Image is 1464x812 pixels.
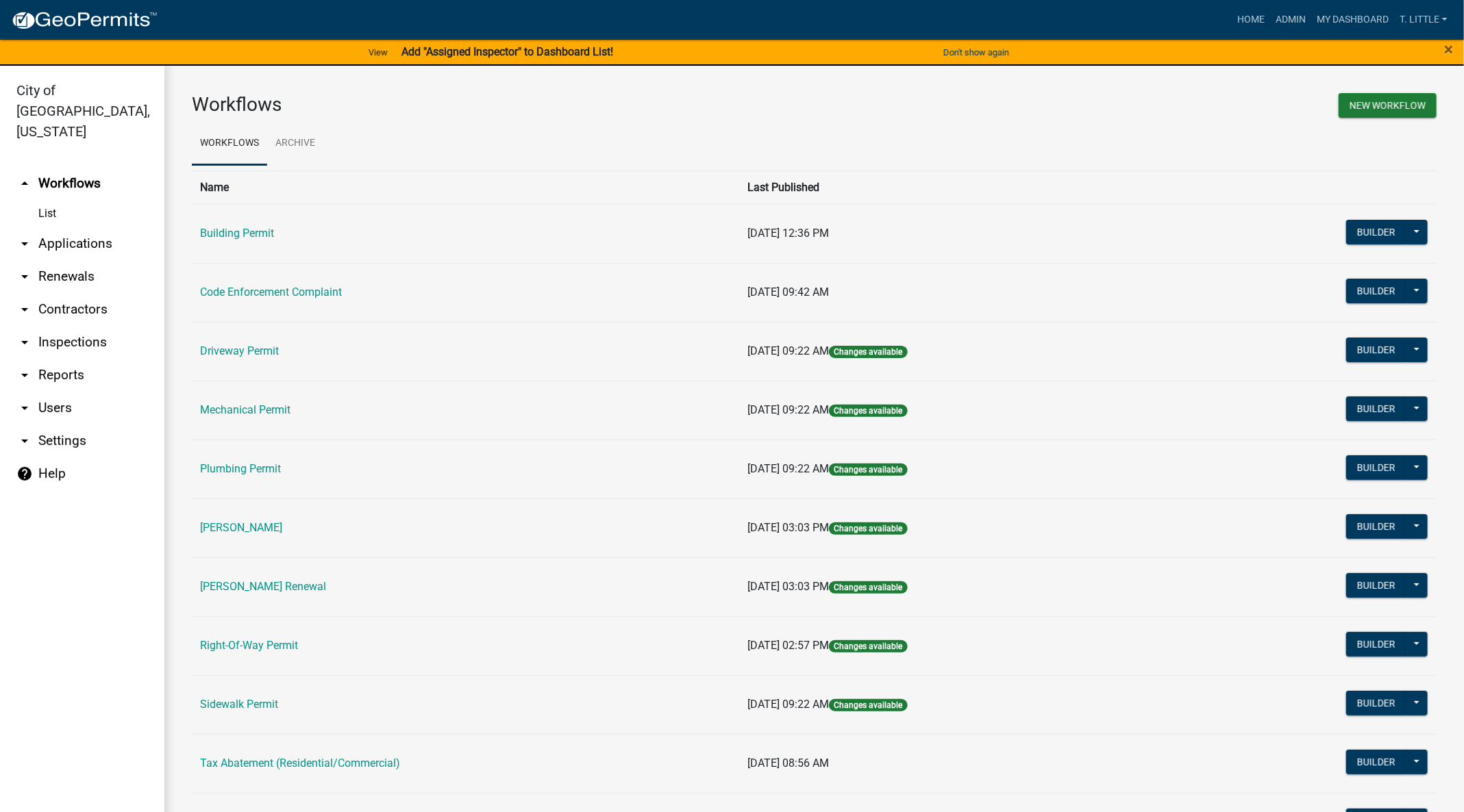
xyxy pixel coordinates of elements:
button: Builder [1346,396,1406,421]
a: Archive [267,122,323,166]
span: [DATE] 12:36 PM [747,227,829,240]
span: Changes available [829,464,907,476]
button: Builder [1346,220,1406,244]
th: Name [192,170,739,204]
span: Changes available [829,581,907,594]
a: Plumbing Permit [200,462,281,475]
button: Builder [1346,632,1406,657]
h3: Workflows [192,93,804,116]
i: arrow_drop_down [16,367,33,383]
span: [DATE] 08:56 AM [747,757,829,770]
a: View [363,41,393,64]
button: Builder [1346,279,1406,303]
button: Builder [1346,338,1406,362]
span: Changes available [829,699,907,711]
span: [DATE] 03:03 PM [747,580,829,593]
span: [DATE] 09:22 AM [747,462,829,475]
a: Building Permit [200,227,274,240]
span: [DATE] 03:03 PM [747,521,829,534]
button: Builder [1346,514,1406,539]
a: Mechanical Permit [200,403,290,416]
span: Changes available [829,522,907,535]
span: [DATE] 09:42 AM [747,286,829,299]
span: Changes available [829,405,907,417]
a: Tax Abatement (Residential/Commercial) [200,757,400,770]
button: Don't show again [938,41,1015,64]
a: Right-Of-Way Permit [200,639,298,652]
button: Builder [1346,750,1406,774]
a: Code Enforcement Complaint [200,286,342,299]
a: [PERSON_NAME] [200,521,282,534]
i: arrow_drop_down [16,236,33,252]
i: arrow_drop_down [16,268,33,285]
span: [DATE] 02:57 PM [747,639,829,652]
i: arrow_drop_down [16,433,33,449]
a: Driveway Permit [200,344,279,357]
button: Builder [1346,455,1406,480]
span: Changes available [829,640,907,652]
a: T. Little [1394,7,1453,33]
a: Workflows [192,122,267,166]
span: [DATE] 09:22 AM [747,698,829,711]
span: [DATE] 09:22 AM [747,344,829,357]
a: Home [1232,7,1270,33]
i: arrow_drop_up [16,175,33,192]
th: Last Published [739,170,1185,204]
span: [DATE] 09:22 AM [747,403,829,416]
i: arrow_drop_down [16,301,33,318]
span: Changes available [829,346,907,358]
a: Sidewalk Permit [200,698,278,711]
span: × [1445,40,1454,59]
button: Builder [1346,691,1406,715]
strong: Add "Assigned Inspector" to Dashboard List! [401,45,613,58]
button: Builder [1346,573,1406,598]
button: New Workflow [1339,93,1437,118]
a: My Dashboard [1311,7,1394,33]
button: Close [1445,41,1454,58]
i: arrow_drop_down [16,400,33,416]
a: Admin [1270,7,1311,33]
i: help [16,466,33,482]
a: [PERSON_NAME] Renewal [200,580,326,593]
i: arrow_drop_down [16,334,33,351]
